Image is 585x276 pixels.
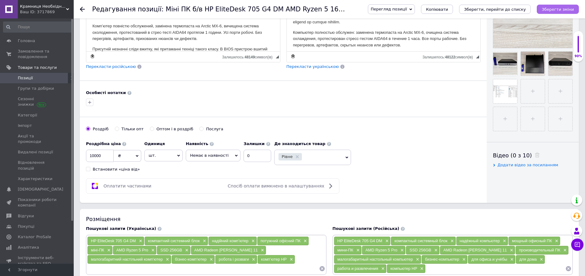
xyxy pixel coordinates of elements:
span: бізнес-комп’ютер [175,257,207,262]
button: Чат з покупцем [571,239,583,251]
span: Рівне [282,155,293,159]
h1: Редагування позиції: Міні ПК б/в HP EliteDesk 705 G4 DM AMD Ryzen 5 16GB SSD 256G WiFi BT [92,6,408,13]
span: Перегляд позиції [371,7,407,11]
span: [DEMOGRAPHIC_DATA] [18,187,63,192]
span: × [553,239,558,244]
span: производительный ПК [519,248,560,252]
span: Групи та добірки [18,86,54,91]
div: 90% Якість заповнення [573,31,583,62]
span: работа и развлечения [337,266,378,271]
span: Відгуки [18,213,34,219]
div: Послуга [206,126,223,132]
span: Додати відео за посиланням [497,163,558,167]
span: Позиції [18,75,33,81]
span: мини-ПК [337,248,353,252]
span: × [251,257,255,262]
b: Роздрібна ціна [86,141,121,146]
span: Сезонні знижки [18,96,57,107]
span: × [461,257,466,262]
span: компактний системний блок [148,239,200,243]
input: - [244,150,271,162]
span: × [508,248,513,253]
a: Зробити резервну копію зараз [89,53,96,60]
span: × [288,257,293,262]
span: HP EliteDesk 705 G4 DM [337,239,382,243]
div: Кiлькiсть символiв [222,53,275,59]
span: SSD 256GB [409,248,431,252]
b: Де знаходиться товар [274,141,325,146]
span: Оплатити частинами [103,183,151,188]
span: бизнес-компьютер [425,257,459,262]
div: Тільки опт [122,126,144,132]
span: AMD Radeon [PERSON_NAME] 11 [194,248,258,252]
body: Редактор, 490487FB-6D2F-4C65-9BAC-2212558BD03F [6,6,188,186]
span: AMD Ryzen 5 Pro [116,248,148,252]
p: Комп’ютер повністю обслужений, замінена термопаста на Arctic MX-6, вичищена система охолодження, ... [6,49,188,68]
span: надійний комп’ютер [212,239,248,243]
span: малогабаритный настольный компьютер [337,257,413,262]
span: Головна [18,38,35,44]
span: × [355,248,360,253]
span: × [384,239,389,244]
span: робота і розваги [219,257,249,262]
span: × [399,248,404,253]
div: Ваш ID: 3717869 [20,9,74,15]
span: компьютер HP [390,266,417,271]
span: Акції та промокоди [18,133,57,144]
span: × [433,248,438,253]
span: × [380,266,385,271]
b: Наявність [186,141,208,146]
span: Характеристики [18,176,53,182]
span: шт. [144,150,183,161]
span: міні-ПК [91,248,104,252]
button: Копіювати [421,5,453,14]
b: Залишки [244,141,264,146]
div: Встановити «ціна від» [93,167,140,172]
div: Повернутися назад [80,7,85,12]
span: AMD Radeon [PERSON_NAME] 11 [443,248,507,252]
span: Спосіб оплати вимкнено в налаштуваннях [228,183,324,188]
span: × [164,257,169,262]
span: потужний офісний ПК [261,239,301,243]
i: Зберегти, перейти до списку [464,7,526,12]
body: Редактор, 5BC81A66-7829-4B5A-9D0B-899BC6E9E707 [6,6,188,192]
button: Зберегти, перейти до списку [459,5,531,14]
span: Перекласти українською [287,64,339,69]
span: Пошукові запити (Українська) [86,226,156,231]
span: для офиса и учёбы [471,257,507,262]
span: × [184,248,189,253]
p: LO IpsumDolo 725 S2 AM – consectetu a elitsedd eiusmodte inci u laboreetdol magnaaliqu. Enimad mi... [6,6,188,51]
span: × [509,257,514,262]
span: AMD Ryzen 5 Pro [365,248,397,252]
span: Покупці [18,224,34,229]
span: малогабаритний настільний комп’ютер [91,257,163,262]
span: мощный офисный ПК [512,239,552,243]
input: Пошук [3,22,72,33]
span: Замовлення та повідомлення [18,49,57,60]
span: × [150,248,155,253]
p: Компьютер полностью обслужен: заменена термопаста на Arctic MX-6, очищена система охлаждения, про... [6,55,188,74]
div: Кiлькiсть символiв [423,53,476,59]
span: × [250,239,255,244]
span: × [419,266,423,271]
div: 90% [573,54,583,58]
span: × [538,257,543,262]
p: Присутній незначні сліди вжитку, які притаманні техніці такого класу. В BIOS пристрою вшитий ключ... [6,72,188,110]
span: Видалені позиції [18,149,53,155]
span: Показники роботи компанії [18,197,57,208]
div: Розміщення [86,215,573,223]
span: × [137,239,142,244]
span: SSD 256GB [160,248,182,252]
span: × [415,257,419,262]
a: Зробити резервну копію зараз [290,53,296,60]
p: LO IpsumDolo 102 S4 AM – consectetu a elitsedd eiusmodte inci ut laboreet doloremagn. Aliquaeni –... [6,6,188,45]
span: × [106,248,111,253]
span: Копіювати [426,7,448,12]
span: Крамниця Необхідних Речей [20,4,66,9]
span: Інструменти веб-майстра та SEO [18,255,57,266]
span: Потягніть для зміни розмірів [476,55,479,58]
span: Категорії [18,112,37,118]
span: × [562,248,567,253]
b: Особисті нотатки [86,90,126,95]
span: Відео (0 з 10) [493,152,532,159]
